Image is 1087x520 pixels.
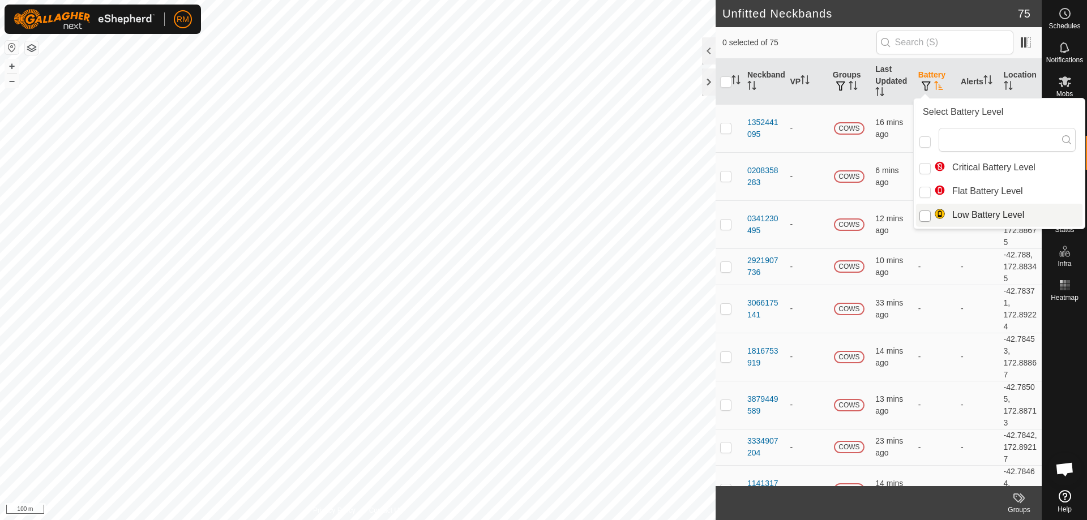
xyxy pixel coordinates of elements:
p-sorticon: Activate to sort [747,83,756,92]
td: -42.78505, 172.88713 [999,381,1042,429]
td: - [914,429,956,465]
th: Location [999,59,1042,105]
span: COWS [834,351,865,363]
td: - [914,333,956,381]
td: - [914,248,956,285]
span: Notifications [1046,57,1083,63]
span: Heatmap [1051,294,1079,301]
th: VP [785,59,828,105]
div: 1352441095 [747,117,781,140]
p-sorticon: Activate to sort [801,77,810,86]
a: Help [1042,485,1087,517]
li: Low Battery Level [916,204,1082,226]
button: – [5,74,19,88]
span: COWS [834,303,865,315]
td: -42.78464, 172.88853 [999,465,1042,513]
span: Mobs [1056,91,1073,97]
th: Battery [914,59,956,105]
span: 3 Oct 2025, 4:09 pm [875,346,903,367]
td: - [956,285,999,333]
td: - [956,381,999,429]
div: 0341230495 [747,213,781,237]
app-display-virtual-paddock-transition: - [790,220,793,229]
app-display-virtual-paddock-transition: - [790,304,793,313]
p-sorticon: Activate to sort [1004,83,1013,92]
p-sorticon: Activate to sort [983,77,992,86]
div: 3334907204 [747,435,781,459]
span: 0 selected of 75 [722,37,876,49]
div: Open chat [1048,452,1082,486]
span: COWS [834,170,865,183]
app-display-virtual-paddock-transition: - [790,123,793,132]
app-display-virtual-paddock-transition: - [790,484,793,493]
a: Contact Us [369,505,403,515]
span: 3 Oct 2025, 4:11 pm [875,394,903,415]
div: 1141317081 [747,478,781,501]
img: Gallagher Logo [14,9,155,29]
span: COWS [834,483,865,496]
app-display-virtual-paddock-transition: - [790,171,793,181]
p-sorticon: Activate to sort [934,83,943,92]
span: 3 Oct 2025, 4:09 pm [875,479,903,500]
span: 75 [1018,5,1030,22]
span: Critical Battery Level [934,161,1035,174]
span: 3 Oct 2025, 4:01 pm [875,436,903,457]
span: Infra [1058,260,1071,267]
td: - [956,333,999,381]
td: -42.7842, 172.89217 [999,429,1042,465]
div: 2921907736 [747,255,781,278]
span: COWS [834,260,865,273]
span: Status [1055,226,1074,233]
td: -42.78453, 172.88867 [999,333,1042,381]
span: Flat Battery Level [934,184,1023,198]
div: 3066175141 [747,297,781,321]
button: Reset Map [5,41,19,54]
th: Neckband [743,59,785,105]
div: Groups [996,505,1042,515]
span: Schedules [1049,23,1080,29]
app-display-virtual-paddock-transition: - [790,262,793,271]
li: Critical Battery Level [916,156,1082,179]
td: - [914,381,956,429]
span: COWS [834,122,865,135]
a: Privacy Policy [313,505,356,515]
td: -42.78371, 172.89224 [999,285,1042,333]
span: 3 Oct 2025, 4:07 pm [875,118,903,139]
td: - [956,248,999,285]
span: 3 Oct 2025, 4:18 pm [875,166,898,187]
div: 3879449589 [747,393,781,417]
td: - [956,465,999,513]
span: COWS [834,441,865,453]
span: RM [177,14,189,25]
th: Groups [828,59,871,105]
span: Low Battery Level [934,208,1024,222]
span: COWS [834,218,865,231]
td: - [914,285,956,333]
span: 3 Oct 2025, 4:11 pm [875,214,903,235]
p-sorticon: Activate to sort [875,89,884,98]
input: Search (S) [876,31,1013,54]
div: Select Battery Level [916,101,1082,123]
span: 3 Oct 2025, 4:13 pm [875,256,903,277]
p-sorticon: Activate to sort [849,83,858,92]
app-display-virtual-paddock-transition: - [790,400,793,409]
div: 0208358283 [747,165,781,188]
div: 1816753919 [747,345,781,369]
app-display-virtual-paddock-transition: - [790,442,793,452]
p-sorticon: Activate to sort [731,77,741,86]
th: Alerts [956,59,999,105]
td: - [956,429,999,465]
button: + [5,59,19,73]
th: Last Updated [871,59,913,105]
span: COWS [834,399,865,411]
span: 3 Oct 2025, 3:50 pm [875,298,903,319]
app-display-virtual-paddock-transition: - [790,352,793,361]
td: - [914,465,956,513]
li: Flat Battery Level [916,180,1082,203]
span: Help [1058,506,1072,513]
button: Map Layers [25,41,38,55]
h2: Unfitted Neckbands [722,7,1018,20]
td: -42.788, 172.88345 [999,248,1042,285]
